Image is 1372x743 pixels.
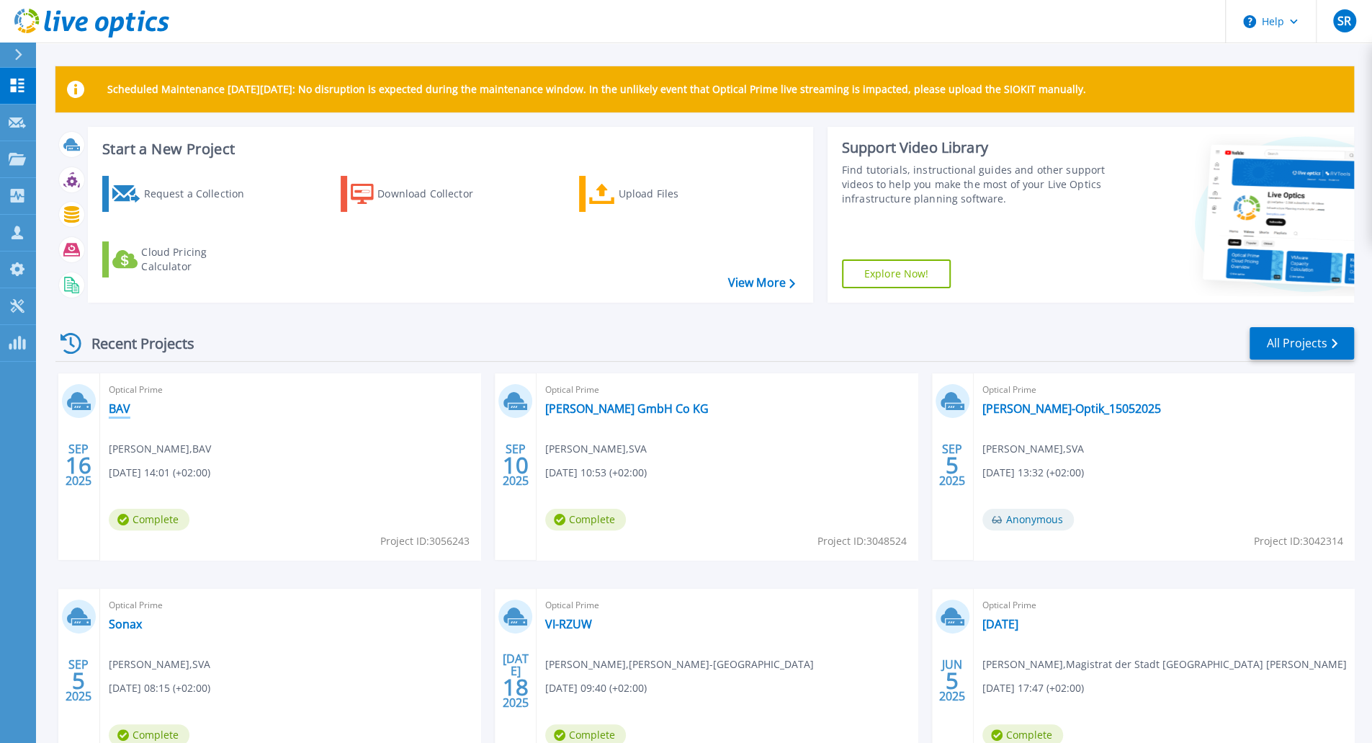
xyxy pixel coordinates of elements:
[982,401,1161,416] a: [PERSON_NAME]-Optik_15052025
[109,465,210,481] span: [DATE] 14:01 (+02:00)
[341,176,501,212] a: Download Collector
[109,680,210,696] span: [DATE] 08:15 (+02:00)
[503,681,529,693] span: 18
[380,533,470,549] span: Project ID: 3056243
[938,654,966,707] div: JUN 2025
[377,179,493,208] div: Download Collector
[618,179,733,208] div: Upload Files
[109,509,189,530] span: Complete
[545,617,592,631] a: VI-RZUW
[938,439,966,491] div: SEP 2025
[545,441,647,457] span: [PERSON_NAME] , SVA
[545,382,908,398] span: Optical Prime
[1254,533,1343,549] span: Project ID: 3042314
[946,675,959,687] span: 5
[102,176,263,212] a: Request a Collection
[1250,327,1354,360] a: All Projects
[502,654,529,707] div: [DATE] 2025
[66,459,91,471] span: 16
[141,245,256,274] div: Cloud Pricing Calculator
[545,597,908,613] span: Optical Prime
[102,141,794,157] h3: Start a New Project
[143,179,259,208] div: Request a Collection
[982,441,1084,457] span: [PERSON_NAME] , SVA
[109,617,142,631] a: Sonax
[727,276,794,290] a: View More
[982,509,1074,530] span: Anonymous
[109,597,472,613] span: Optical Prime
[65,439,92,491] div: SEP 2025
[109,441,211,457] span: [PERSON_NAME] , BAV
[72,675,85,687] span: 5
[545,509,626,530] span: Complete
[109,382,472,398] span: Optical Prime
[503,459,529,471] span: 10
[946,459,959,471] span: 5
[982,680,1084,696] span: [DATE] 17:47 (+02:00)
[55,326,214,361] div: Recent Projects
[579,176,740,212] a: Upload Files
[982,597,1345,613] span: Optical Prime
[545,401,709,416] a: [PERSON_NAME] GmbH Co KG
[842,163,1111,206] div: Find tutorials, instructional guides and other support videos to help you make the most of your L...
[545,465,647,481] span: [DATE] 10:53 (+02:00)
[982,617,1018,631] a: [DATE]
[65,654,92,707] div: SEP 2025
[817,533,907,549] span: Project ID: 3048524
[545,657,814,672] span: [PERSON_NAME] , [PERSON_NAME]-[GEOGRAPHIC_DATA]
[502,439,529,491] div: SEP 2025
[982,465,1084,481] span: [DATE] 13:32 (+02:00)
[109,401,130,416] a: BAV
[107,84,1086,95] p: Scheduled Maintenance [DATE][DATE]: No disruption is expected during the maintenance window. In t...
[982,382,1345,398] span: Optical Prime
[545,680,647,696] span: [DATE] 09:40 (+02:00)
[982,657,1347,672] span: [PERSON_NAME] , Magistrat der Stadt [GEOGRAPHIC_DATA] [PERSON_NAME]
[109,657,210,672] span: [PERSON_NAME] , SVA
[102,241,263,277] a: Cloud Pricing Calculator
[1337,15,1351,27] span: SR
[842,259,951,288] a: Explore Now!
[842,138,1111,157] div: Support Video Library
